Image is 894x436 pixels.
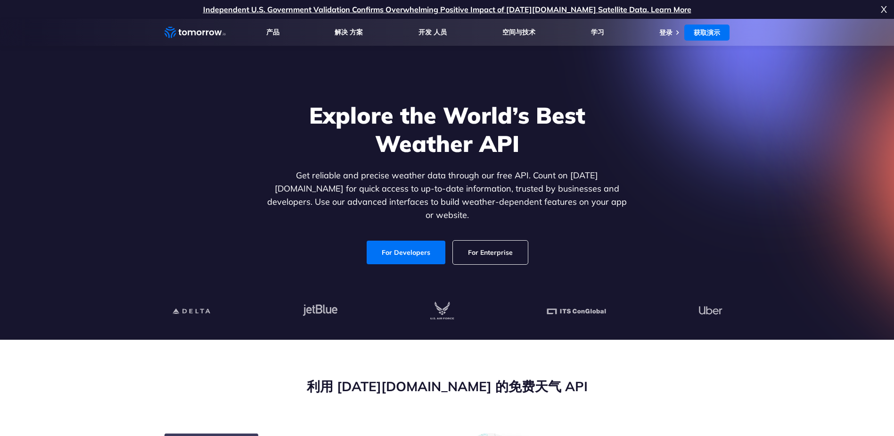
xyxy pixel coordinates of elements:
[266,28,279,37] a: 产品
[591,28,604,37] a: 学习
[265,101,629,158] h1: Explore the World’s Best Weather API
[307,378,588,394] font: 利用 [DATE][DOMAIN_NAME] 的免费天气 API
[367,241,445,264] a: For Developers
[203,5,691,14] a: Independent U.S. Government Validation Confirms Overwhelming Positive Impact of [DATE][DOMAIN_NAM...
[335,28,363,37] a: 解决 方案
[502,28,535,37] a: 空间与技术
[684,25,730,41] a: 获取演示
[164,25,226,40] a: 首页链接
[418,28,447,37] a: 开发 人员
[659,28,673,37] a: 登录
[453,241,528,264] a: For Enterprise
[265,169,629,222] p: Get reliable and precise weather data through our free API. Count on [DATE][DOMAIN_NAME] for quic...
